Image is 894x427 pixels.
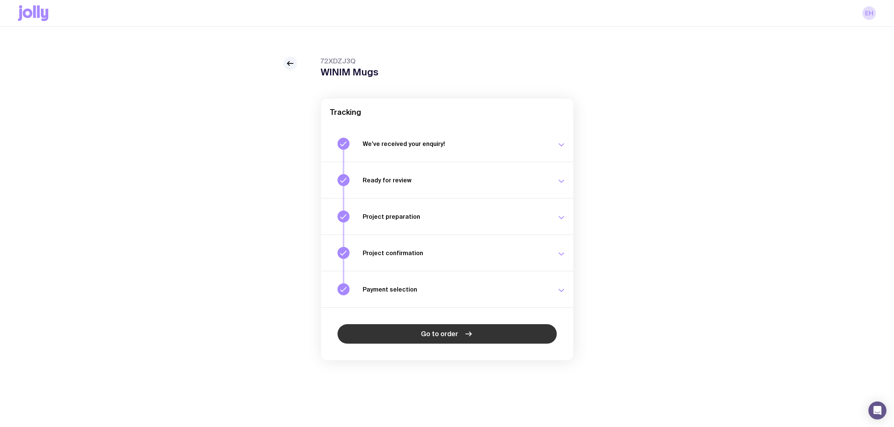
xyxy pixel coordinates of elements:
button: We’ve received your enquiry! [321,126,573,162]
button: Project confirmation [321,235,573,271]
h3: Project confirmation [363,249,548,257]
button: Project preparation [321,198,573,235]
a: EH [862,6,876,20]
h2: Tracking [330,108,564,117]
h1: WINIM Mugs [321,66,379,78]
a: Go to order [338,324,557,344]
span: 72XDZJ3Q [321,57,379,66]
h3: Payment selection [363,286,548,293]
h3: Ready for review [363,176,548,184]
h3: We’ve received your enquiry! [363,140,548,147]
span: Go to order [421,329,458,338]
button: Ready for review [321,162,573,198]
div: Open Intercom Messenger [868,401,886,419]
h3: Project preparation [363,213,548,220]
button: Payment selection [321,271,573,307]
